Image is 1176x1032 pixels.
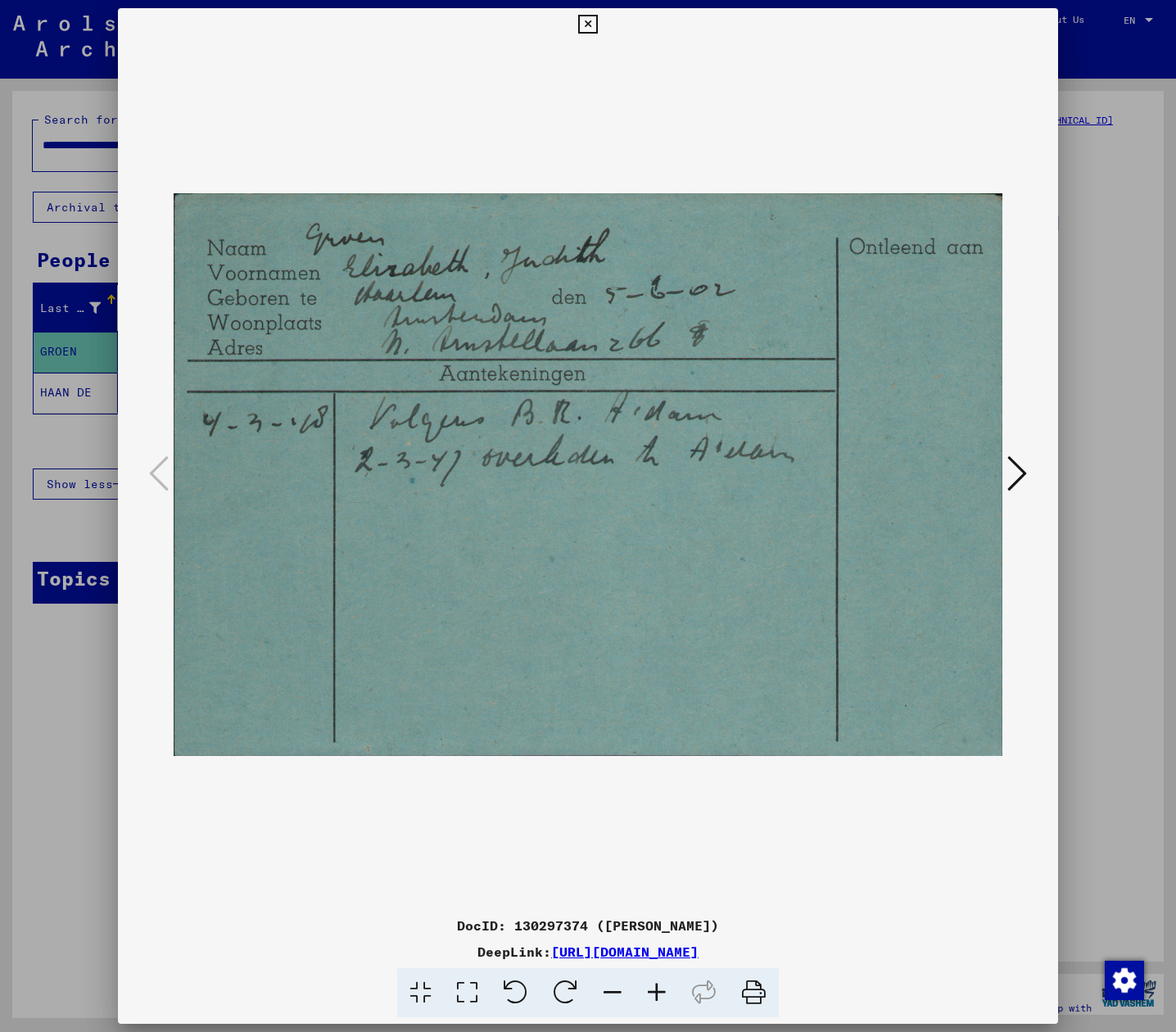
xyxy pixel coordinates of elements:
[174,41,1003,909] img: 001.jpg
[118,916,1059,935] div: DocID: 130297374 ([PERSON_NAME])
[551,944,699,960] a: [URL][DOMAIN_NAME]
[1104,960,1143,999] div: Change consent
[1105,961,1144,1000] img: Change consent
[118,942,1059,962] div: DeepLink:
